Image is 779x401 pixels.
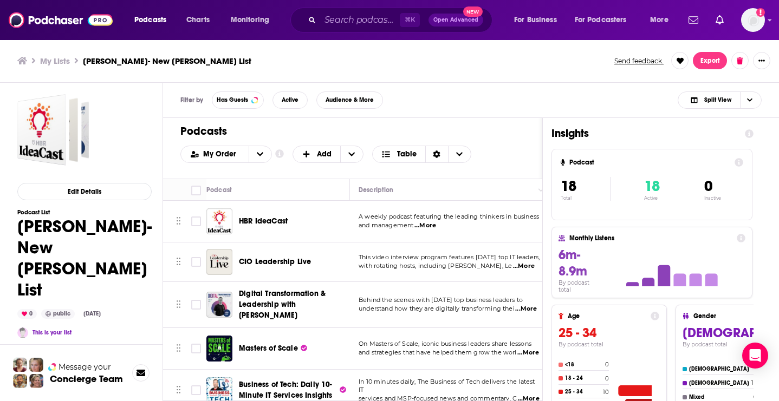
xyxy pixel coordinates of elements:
a: Charts [179,11,216,29]
span: My Order [203,150,240,158]
img: Barbara Profile [29,374,43,388]
h4: Mixed [689,394,751,400]
span: CIO Leadership Live [239,257,311,266]
h4: [DEMOGRAPHIC_DATA] [689,380,749,386]
div: [DATE] [79,310,105,318]
span: Open Advanced [433,17,478,23]
button: Show More Button [753,52,770,69]
div: Open Intercom Messenger [742,343,768,369]
button: Move [175,382,182,398]
h2: Choose List sort [180,146,272,163]
h4: By podcast total [559,341,659,348]
span: Behind the scenes with [DATE] top business leaders to [359,296,523,304]
a: Business of Tech: Daily 10-Minute IT Services Insights [239,379,346,401]
span: understand how they are digitally transforming thei [359,305,515,312]
span: New [463,6,483,17]
h3: Filter by [180,96,203,104]
button: Send feedback. [611,56,667,65]
div: 0 [17,309,37,319]
span: Toggle select row [191,300,201,310]
p: Total [561,195,610,201]
button: Audience & More [316,91,383,109]
img: Podchaser - Follow, Share and Rate Podcasts [9,10,113,30]
span: Has Guests [217,97,248,103]
button: open menu [568,11,642,29]
span: 6m-8.9m [559,247,587,279]
h4: 17 [751,379,757,386]
h3: Concierge Team [50,373,123,384]
a: Digital Transformation & Leadership with [PERSON_NAME] [239,288,346,321]
img: CIO Leadership Live [206,249,232,275]
div: Search podcasts, credits, & more... [301,8,503,32]
img: User Profile [741,8,765,32]
h4: 10 [603,389,609,396]
h3: 25 - 34 [559,325,659,341]
a: Digital Transformation & Leadership with Danny Levy [206,292,232,318]
h2: Choose View [372,146,471,163]
h4: Age [568,312,646,320]
span: ...More [517,349,539,357]
span: Toggle select row [191,344,201,353]
div: Podcast [206,183,232,196]
p: Active [644,195,660,201]
input: Search podcasts, credits, & more... [320,11,400,29]
button: open menu [223,11,283,29]
span: Business of Tech: Daily 10-Minute IT Services Insights [239,380,333,400]
a: This is your list [33,329,72,336]
span: HBR IdeaCast [239,216,288,226]
span: Toggle select row [191,216,201,226]
span: For Business [514,12,557,28]
h4: 0 [605,375,609,382]
a: RJ Young- New Brantley List [17,94,89,166]
button: Open AdvancedNew [429,14,483,27]
span: with rotating hosts, including [PERSON_NAME], Le [359,262,512,269]
h4: 18 - 24 [565,375,603,382]
span: Masters of Scale [239,344,298,353]
span: and management [359,221,413,229]
a: Show notifications dropdown [711,11,728,29]
img: Sydney Profile [13,358,27,372]
span: ...More [513,262,535,271]
span: In 10 minutes daily, The Business of Tech delivers the latest IT [359,378,535,394]
a: My Lists [40,56,70,66]
button: Move [175,340,182,357]
img: HBR IdeaCast [206,208,232,234]
span: ...More [515,305,537,313]
h4: Podcast [569,159,730,166]
h4: Monthly Listens [569,234,732,242]
button: Active [272,91,308,109]
a: Show additional information [275,149,284,159]
span: Add [317,150,332,158]
span: ...More [414,221,436,230]
span: For Podcasters [575,12,627,28]
button: Edit Details [17,183,152,200]
span: Podcasts [134,12,166,28]
button: Move [175,297,182,313]
button: open menu [127,11,180,29]
span: On Masters of Scale, iconic business leaders share lessons [359,340,531,347]
h4: <18 [565,361,603,368]
span: Active [282,97,298,103]
span: A weekly podcast featuring the leading thinkers in business [359,213,539,220]
h1: [PERSON_NAME]- New [PERSON_NAME] List [17,216,152,300]
span: Logged in as abirchfield [741,8,765,32]
span: More [650,12,668,28]
span: Toggle select row [191,385,201,395]
h4: By podcast total [559,279,603,293]
span: ⌘ K [400,13,420,27]
button: + Add [293,146,364,163]
button: Choose View [678,91,762,109]
p: Inactive [704,195,721,201]
h3: [PERSON_NAME]- New [PERSON_NAME] List [83,56,251,66]
span: 18 [561,177,576,195]
span: Toggle select row [191,257,201,267]
span: Charts [186,12,210,28]
button: open menu [642,11,682,29]
button: Move [175,254,182,270]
